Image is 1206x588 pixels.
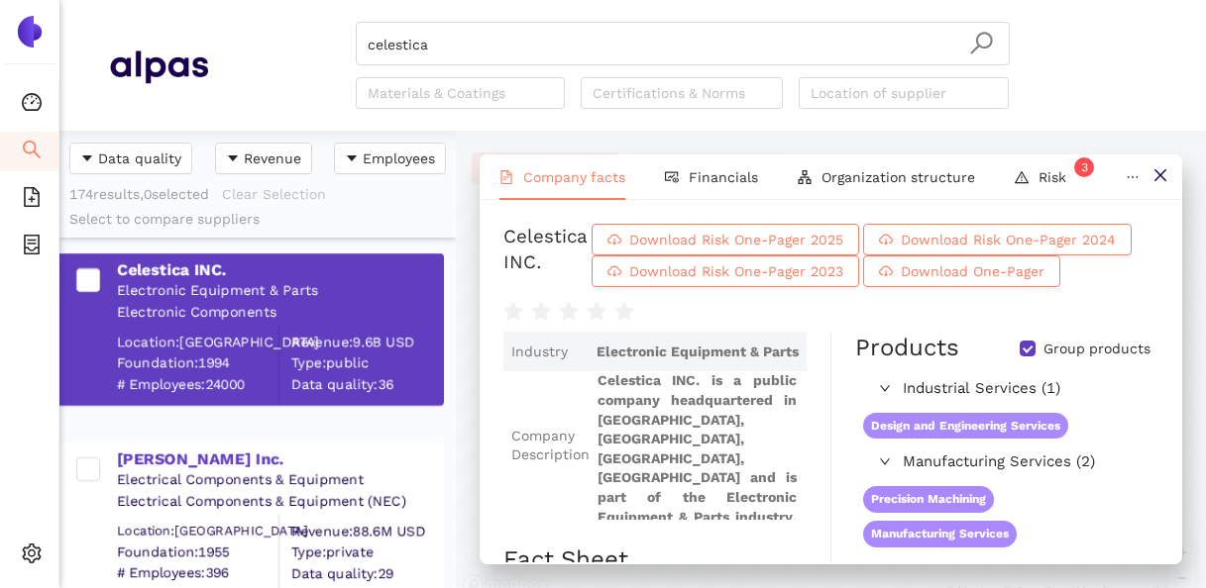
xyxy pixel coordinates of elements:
span: Company Description [511,427,590,465]
div: Products [855,332,959,365]
span: caret-down [226,151,240,167]
span: Other (7) [903,559,1149,583]
span: Foundation: 1994 [117,353,278,373]
span: cloud-download [607,264,621,280]
button: caret-downData quality [69,143,192,174]
button: cloud-downloadDownload Risk One-Pager 2025 [592,224,859,255]
span: Type: private [291,542,442,562]
span: Foundation: 1955 [117,541,278,561]
span: fund-view [665,170,679,184]
button: cloud-downloadDownload One-Pager [863,255,1060,287]
div: Celestica INC. [503,224,588,287]
span: Industry [511,343,568,362]
span: 3 [1081,160,1088,174]
div: Electronic Components [117,303,442,323]
button: caret-downRevenue [215,143,312,174]
img: Logo [14,16,46,48]
span: search [969,31,994,55]
h2: Fact Sheet [503,543,807,577]
span: Celestica INC. is a public company headquartered in [GEOGRAPHIC_DATA], [GEOGRAPHIC_DATA], [GEOGRA... [598,371,799,520]
span: Industrial Services (1) [903,377,1149,401]
span: ellipsis [1126,170,1140,184]
span: right [879,382,891,394]
span: Manufacturing Services [863,521,1017,547]
span: Precision Machining [863,486,994,513]
button: cloud-downloadDownload Risk One-Pager 2024 [863,224,1132,255]
span: Employees [363,147,435,169]
span: Manufacturing Services (2) [903,450,1149,474]
div: Celestica INC. [117,259,442,281]
span: apartment [798,170,812,184]
div: Industrial Services (1) [855,373,1156,405]
span: star [531,302,551,322]
span: cloud-download [607,233,621,248]
button: close [1138,154,1182,199]
span: search [22,133,42,172]
span: dashboard [22,85,42,125]
span: Data quality: 29 [291,563,442,583]
span: warning [1015,170,1029,184]
span: Data quality [98,147,181,169]
sup: 3 [1074,157,1094,177]
span: Electronic Equipment & Parts [576,343,799,362]
span: Download Risk One-Pager 2024 [901,229,1116,250]
span: cloud-download [879,233,893,248]
div: Manufacturing Services (2) [855,446,1156,478]
div: Electrical Components & Equipment (NEC) [117,492,442,512]
span: Download Risk One-Pager 2025 [629,229,843,250]
span: star [559,302,579,322]
span: star [503,302,523,322]
span: file-text [499,170,513,184]
span: Organization structure [822,169,975,185]
div: [PERSON_NAME] Inc. [117,448,442,470]
span: right [879,455,891,467]
div: Electronic Equipment & Parts [117,281,442,301]
span: Download One-Pager [901,260,1044,282]
span: # Employees: 396 [117,563,278,583]
span: Financials [689,169,758,185]
div: Location: [GEOGRAPHIC_DATA] [117,332,278,351]
div: Electrical Components & Equipment [117,470,442,490]
span: 174 results, 0 selected [69,186,209,202]
span: setting [22,537,42,576]
span: container [22,228,42,267]
button: caret-downEmployees [334,143,446,174]
span: Design and Engineering Services [863,413,1068,440]
span: cloud-download [879,264,893,280]
span: star [587,302,606,322]
span: close [1152,167,1168,183]
span: Risk [1039,169,1086,185]
button: cloud-downloadDownload Risk One-Pager 2023 [592,255,859,287]
span: # Employees: 24000 [117,374,278,394]
button: Clear Selection [221,178,339,210]
div: Other (7) [855,555,1156,587]
img: Homepage [109,42,208,91]
span: Revenue [244,147,301,169]
div: Revenue: 88.6M USD [291,521,442,540]
div: Location: [GEOGRAPHIC_DATA] [117,521,278,539]
span: Data quality: 36 [291,374,442,394]
span: caret-down [80,151,94,167]
span: Company facts [523,169,625,185]
span: Group products [1036,340,1158,359]
span: file-add [22,180,42,220]
div: Select to compare suppliers [69,210,446,230]
span: star [614,302,634,322]
span: caret-down [345,151,359,167]
div: Revenue: 9.6B USD [291,332,442,351]
span: Type: public [291,353,442,373]
span: Download Risk One-Pager 2023 [629,260,843,282]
